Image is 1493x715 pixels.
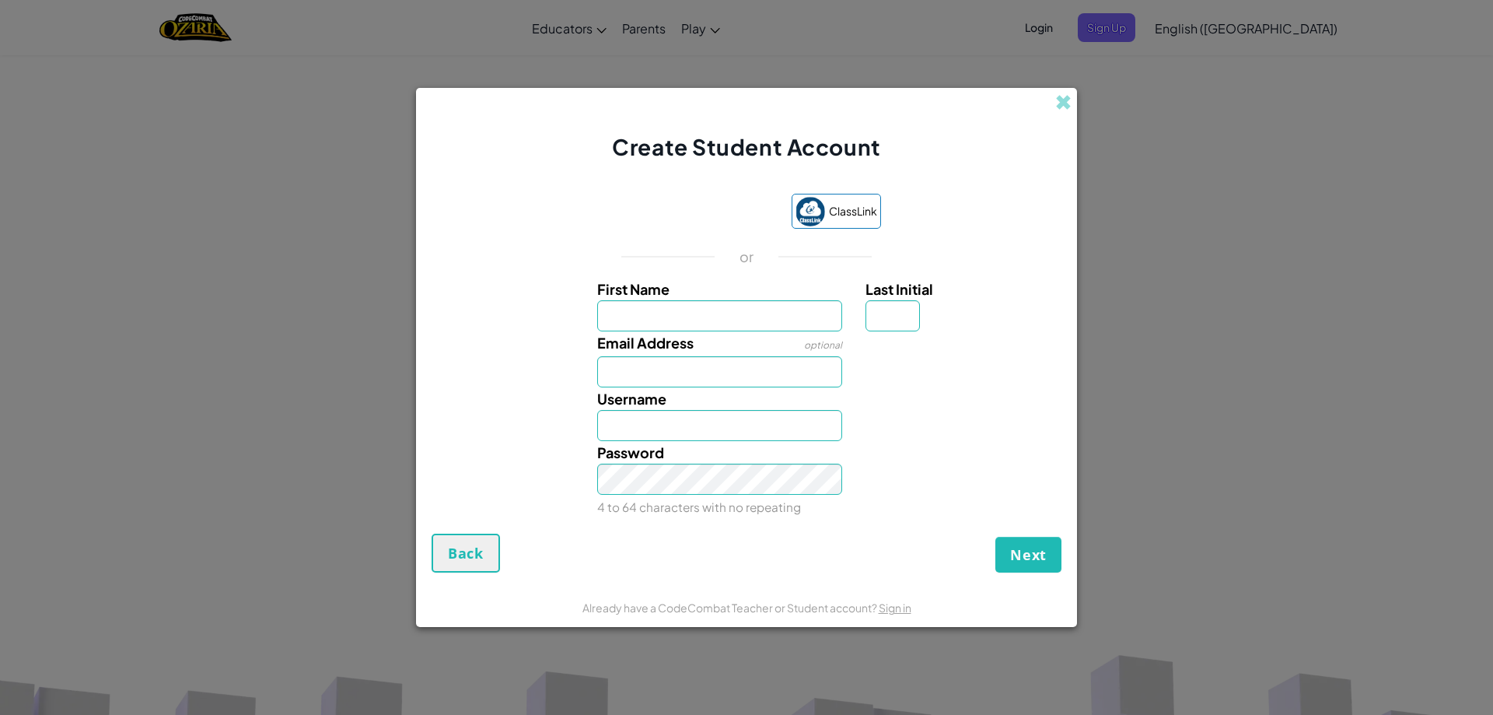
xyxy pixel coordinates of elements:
small: 4 to 64 characters with no repeating [597,499,801,514]
span: Last Initial [865,280,933,298]
span: Already have a CodeCombat Teacher or Student account? [582,601,879,615]
button: Back [432,534,500,573]
span: First Name [597,280,670,298]
span: ClassLink [829,200,877,223]
span: Email Address [597,334,694,352]
a: Sign in [879,601,911,615]
p: or [740,247,754,266]
span: optional [804,339,842,351]
iframe: Sign in with Google Button [604,196,784,230]
span: Next [1010,545,1047,564]
button: Next [995,537,1061,573]
span: Back [448,544,484,563]
span: Create Student Account [612,133,880,160]
span: Username [597,390,666,408]
span: Password [597,443,664,461]
img: classlink-logo-small.png [795,197,825,226]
